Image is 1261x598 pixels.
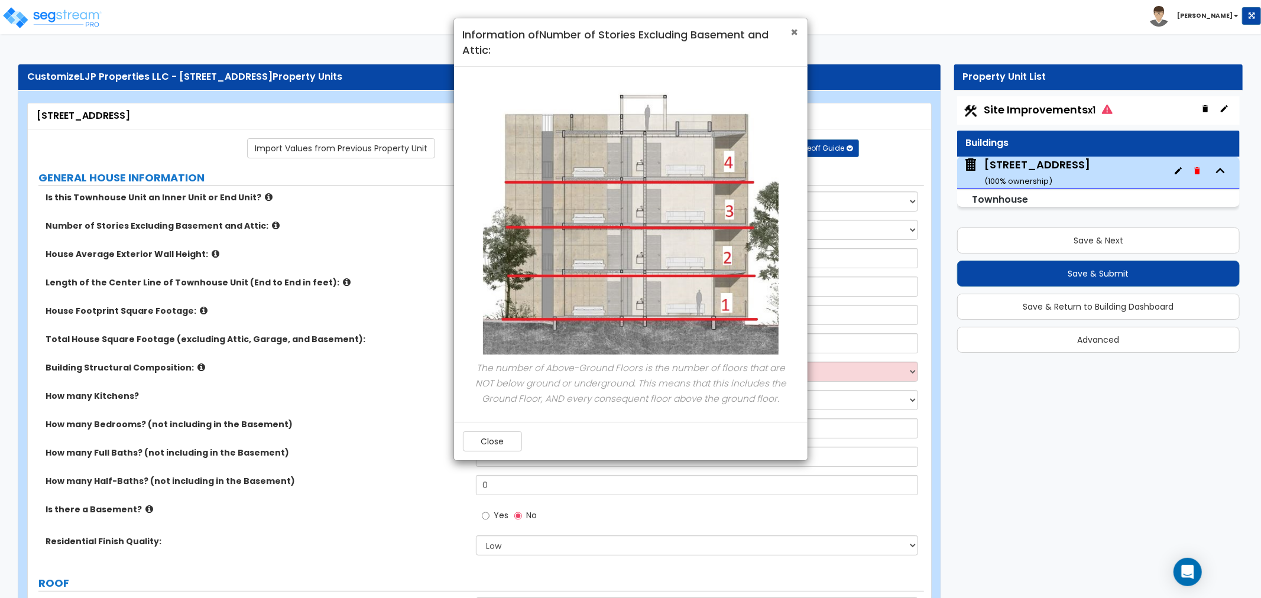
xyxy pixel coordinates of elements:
[463,27,799,57] h4: Information of Number of Stories Excluding Basement and Attic:
[483,76,779,355] img: 72.jpg
[463,431,522,451] button: Close
[475,362,786,405] i: The number of Above-Ground Floors is the number of floors that are NOT below ground or undergroun...
[1174,558,1202,586] div: Open Intercom Messenger
[791,26,799,38] button: Close
[791,24,799,41] span: ×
